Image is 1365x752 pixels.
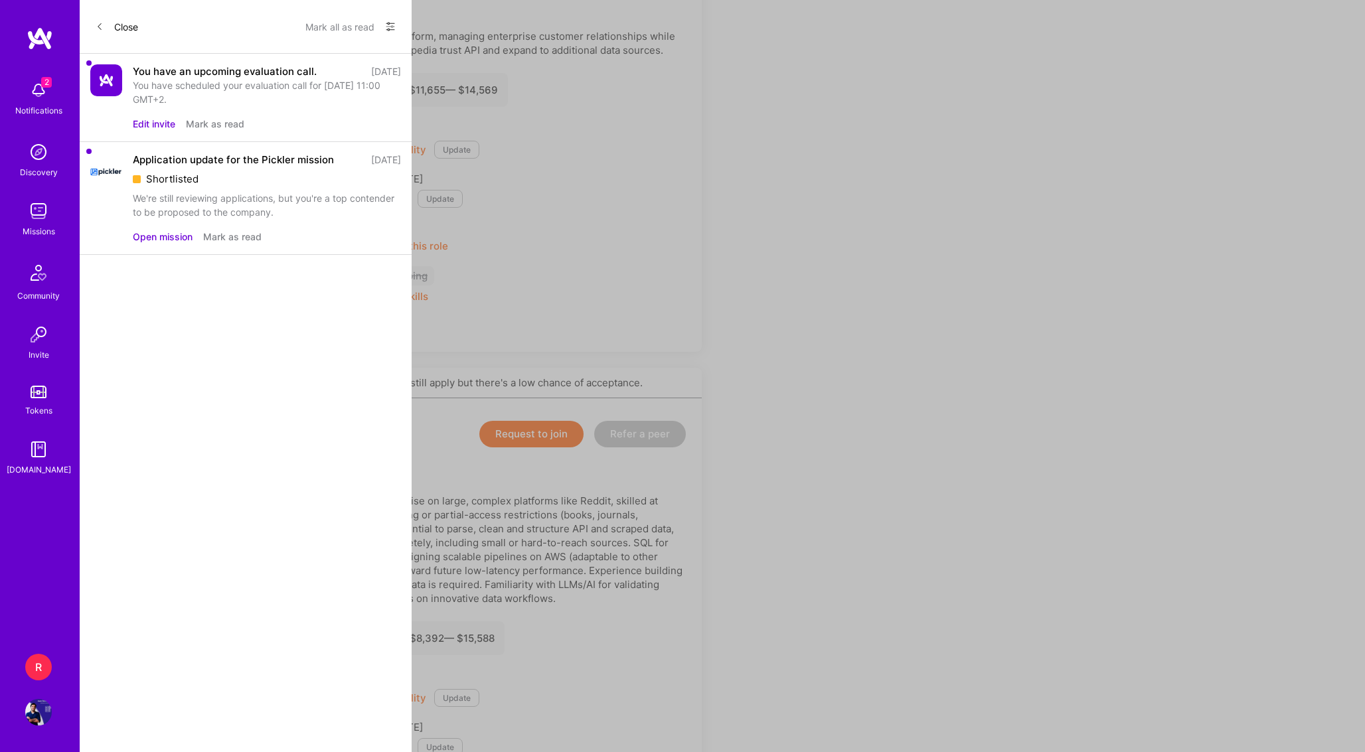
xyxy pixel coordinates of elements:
[17,289,60,303] div: Community
[186,117,244,131] button: Mark as read
[25,436,52,463] img: guide book
[25,321,52,348] img: Invite
[25,699,52,725] img: User Avatar
[133,153,334,167] div: Application update for the Pickler mission
[31,386,46,398] img: tokens
[133,191,401,219] div: We're still reviewing applications, but you're a top contender to be proposed to the company.
[96,16,138,37] button: Close
[22,654,55,680] a: R
[25,404,52,417] div: Tokens
[133,117,175,131] button: Edit invite
[20,165,58,179] div: Discovery
[7,463,71,477] div: [DOMAIN_NAME]
[90,64,122,96] img: Company Logo
[203,230,262,244] button: Mark as read
[305,16,374,37] button: Mark all as read
[29,348,49,362] div: Invite
[371,64,401,78] div: [DATE]
[25,139,52,165] img: discovery
[27,27,53,50] img: logo
[25,654,52,680] div: R
[90,157,122,181] img: Company Logo
[23,257,54,289] img: Community
[22,699,55,725] a: User Avatar
[371,153,401,167] div: [DATE]
[133,64,317,78] div: You have an upcoming evaluation call.
[133,78,401,106] div: You have scheduled your evaluation call for [DATE] 11:00 GMT+2.
[23,224,55,238] div: Missions
[133,172,401,186] div: Shortlisted
[133,230,193,244] button: Open mission
[25,198,52,224] img: teamwork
